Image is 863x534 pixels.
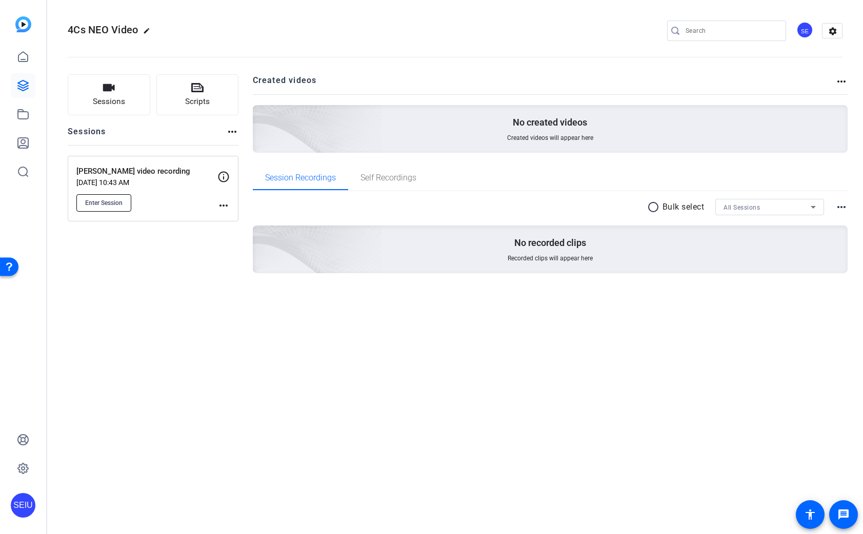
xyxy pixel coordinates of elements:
[360,174,416,182] span: Self Recordings
[68,24,138,36] span: 4Cs NEO Video
[508,254,593,262] span: Recorded clips will appear here
[138,4,383,226] img: Creted videos background
[514,237,586,249] p: No recorded clips
[143,27,155,39] mat-icon: edit
[647,201,663,213] mat-icon: radio_button_unchecked
[217,199,230,212] mat-icon: more_horiz
[507,134,593,142] span: Created videos will appear here
[513,116,587,129] p: No created videos
[15,16,31,32] img: blue-gradient.svg
[796,22,814,39] ngx-avatar: Service Employees International Union
[138,124,383,346] img: embarkstudio-empty-session.png
[686,25,778,37] input: Search
[85,199,123,207] span: Enter Session
[724,204,760,211] span: All Sessions
[68,74,150,115] button: Sessions
[822,24,843,39] mat-icon: settings
[76,166,217,177] p: [PERSON_NAME] video recording
[835,75,848,88] mat-icon: more_horiz
[796,22,813,38] div: SE
[265,174,336,182] span: Session Recordings
[253,74,836,94] h2: Created videos
[835,201,848,213] mat-icon: more_horiz
[185,96,210,108] span: Scripts
[804,508,816,521] mat-icon: accessibility
[663,201,705,213] p: Bulk select
[76,178,217,187] p: [DATE] 10:43 AM
[76,194,131,212] button: Enter Session
[93,96,125,108] span: Sessions
[68,126,106,145] h2: Sessions
[226,126,238,138] mat-icon: more_horiz
[11,493,35,518] div: SEIU
[837,508,850,521] mat-icon: message
[156,74,239,115] button: Scripts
